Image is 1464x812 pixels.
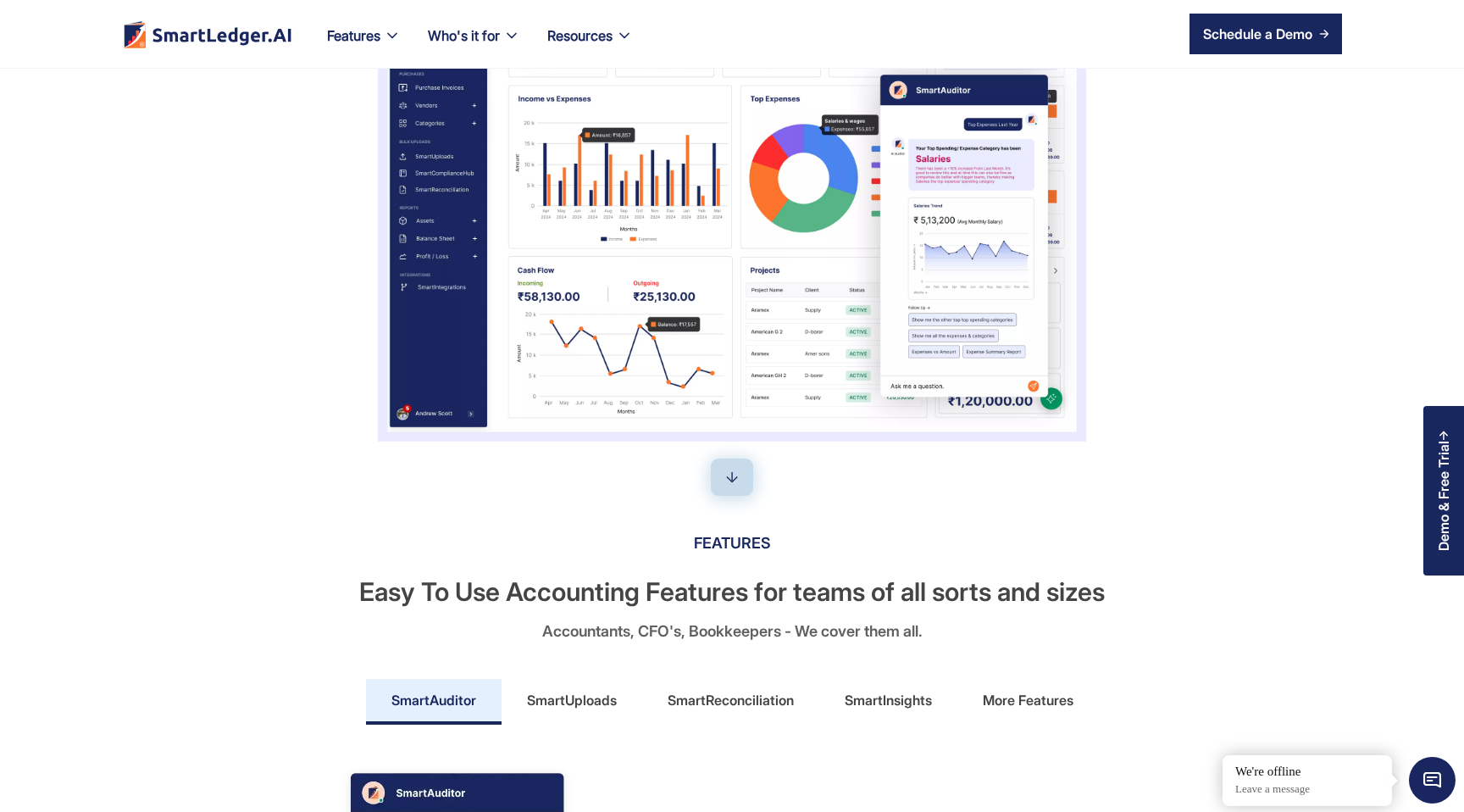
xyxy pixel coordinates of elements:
div: More Features [983,687,1073,714]
div: Features [313,24,414,68]
div: Demo & Free Trial [1436,441,1451,551]
img: arrow right icon [1319,29,1329,39]
img: footer logo [122,20,293,48]
div: SmartInsights [845,687,932,714]
div: Resources [547,24,613,47]
div: SmartAuditor [391,687,476,714]
div: Who's it for [414,24,534,68]
a: home [122,20,293,48]
span: Chat Widget [1409,757,1456,804]
div: SmartUploads [527,687,617,714]
a: Schedule a Demo [1189,14,1342,54]
img: down-arrow [722,467,742,487]
div: SmartReconciliation [668,687,794,714]
div: We're offline [1235,764,1379,781]
div: Schedule a Demo [1203,24,1312,44]
p: Leave a message [1235,782,1379,797]
div: Features [327,24,380,47]
div: Who's it for [428,24,500,47]
div: Resources [534,24,646,68]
